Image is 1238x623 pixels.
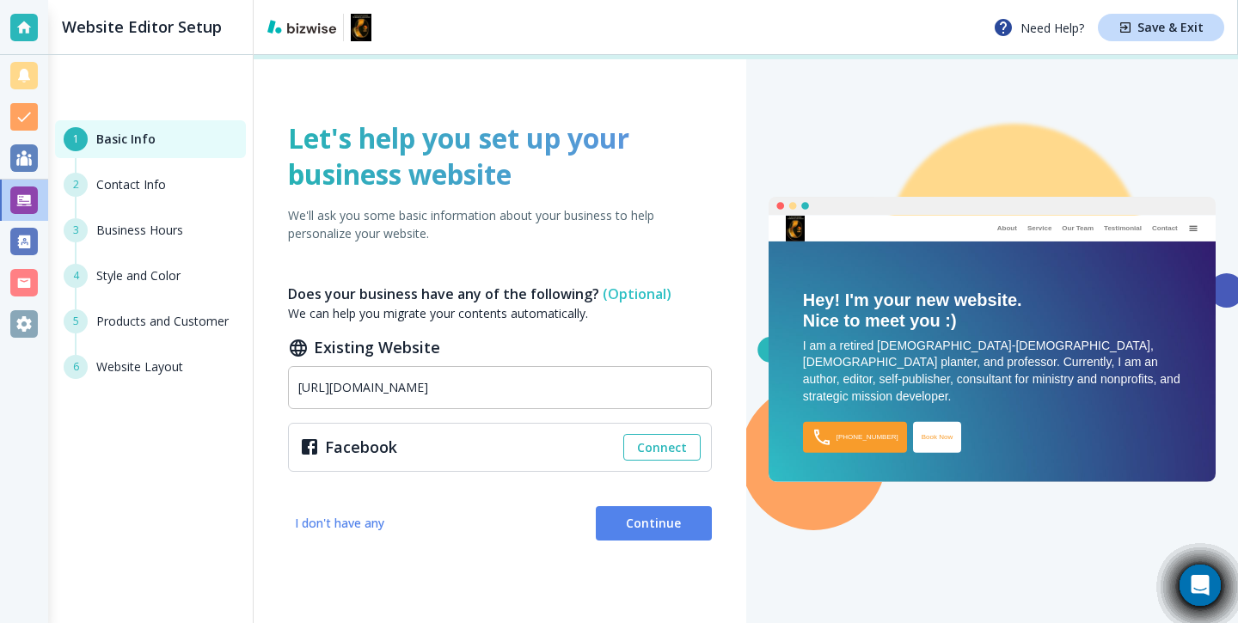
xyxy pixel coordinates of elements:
[603,284,671,303] span: (Optional)
[55,120,246,158] button: 1Basic Info
[288,284,712,304] h6: Does your business have any of the following?
[1022,224,1057,232] div: Service
[803,422,907,453] div: [PHONE_NUMBER]
[351,14,371,41] img: Black Independent Filmmakers Association
[803,338,1181,405] div: I am a retired [DEMOGRAPHIC_DATA]-[DEMOGRAPHIC_DATA], [DEMOGRAPHIC_DATA] planter, and professor. ...
[288,120,712,192] h1: Let's help you set up your business website
[1147,224,1183,232] div: Contact
[295,515,384,532] span: I don't have any
[299,436,505,459] div: Facebook
[288,304,712,322] p: We can help you migrate your contents automatically.
[1098,14,1224,41] button: Save & Exit
[288,206,712,242] p: We'll ask you some basic information about your business to help personalize your website.
[610,515,698,532] span: Continue
[267,20,336,34] img: bizwise
[288,336,712,359] h2: Existing Website
[73,131,79,147] span: 1
[1099,224,1147,232] div: Testimonial
[96,130,156,149] h6: Basic Info
[993,17,1084,38] p: Need Help?
[803,290,1181,331] div: Hey! I'm your new website. Nice to meet you :)
[992,224,1022,232] div: About
[288,506,391,541] button: I don't have any
[62,15,222,39] h2: Website Editor Setup
[298,380,702,395] input: https://
[623,434,701,461] button: Connect
[637,439,687,456] span: Connect
[1137,21,1204,34] h4: Save & Exit
[1180,565,1221,606] div: Open Intercom Messenger
[1057,224,1099,232] div: Our Team
[913,422,961,453] div: Book Now
[596,506,712,541] button: Continue
[786,216,805,241] img: Black Independent Filmmakers Association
